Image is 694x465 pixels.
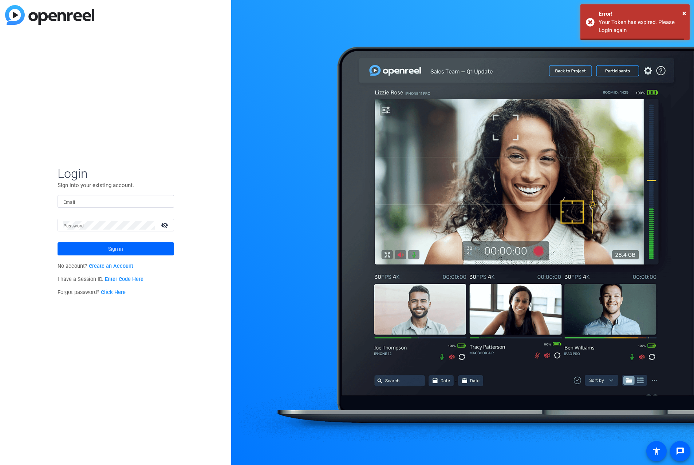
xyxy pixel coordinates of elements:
button: Sign in [58,242,174,255]
mat-label: Password [63,223,84,228]
div: Error! [599,10,684,18]
mat-icon: message [676,447,685,456]
img: blue-gradient.svg [5,5,94,25]
a: Create an Account [89,263,133,269]
mat-icon: accessibility [652,447,661,456]
div: Your Token has expired. Please Login again [599,18,684,35]
p: Sign into your existing account. [58,181,174,189]
span: Login [58,166,174,181]
input: Enter Email Address [63,197,168,206]
span: I have a Session ID. [58,276,144,282]
mat-label: Email [63,200,75,205]
span: Forgot password? [58,289,126,295]
span: Sign in [108,240,123,258]
a: Click Here [101,289,126,295]
mat-icon: visibility_off [157,220,174,230]
button: Close [682,8,686,19]
span: No account? [58,263,134,269]
a: Enter Code Here [105,276,143,282]
span: × [682,9,686,17]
